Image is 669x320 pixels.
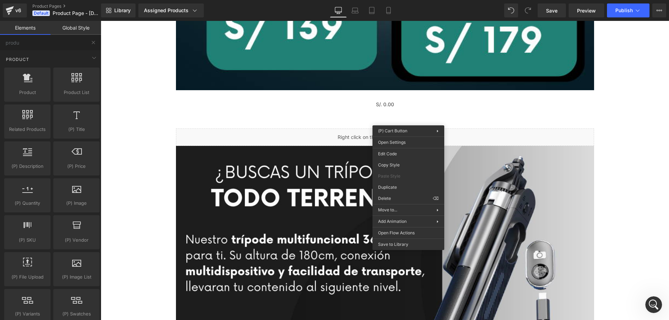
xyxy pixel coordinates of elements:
a: New Library [101,3,136,17]
a: Laptop [347,3,363,17]
span: Product Page - [DATE] 15:21:57 [53,10,99,16]
span: Save to Library [378,241,439,248]
a: Global Style [51,21,101,35]
span: S/. 0.00 [275,80,293,87]
span: Add Animation [378,218,437,225]
a: Tablet [363,3,380,17]
div: Assigned Products [144,7,198,14]
span: Publish [615,8,633,13]
span: Product [6,89,48,96]
span: Copy Style [378,162,439,168]
button: More [652,3,666,17]
span: Paste Style [378,173,439,179]
span: (P) Swatches [55,310,98,318]
span: (P) Price [55,163,98,170]
span: Product List [55,89,98,96]
span: (P) Quantity [6,200,48,207]
span: Default [32,10,50,16]
iframe: Intercom live chat [645,296,662,313]
button: Undo [504,3,518,17]
span: (P) Vendor [55,236,98,244]
a: Mobile [380,3,397,17]
span: (P) Title [55,126,98,133]
button: Publish [607,3,649,17]
a: Preview [569,3,604,17]
span: Delete [378,195,433,202]
div: v6 [14,6,23,15]
span: ⌫ [433,195,439,202]
span: (P) Description [6,163,48,170]
span: (P) SKU [6,236,48,244]
span: (P) Variants [6,310,48,318]
span: Related Products [6,126,48,133]
span: Open Settings [378,139,439,146]
a: Product Pages [32,3,113,9]
span: (P) Image List [55,273,98,281]
span: Duplicate [378,184,439,190]
iframe: To enrich screen reader interactions, please activate Accessibility in Grammarly extension settings [101,21,669,320]
span: Product [5,56,30,63]
span: Save [546,7,557,14]
span: Library [114,7,131,14]
span: Preview [577,7,596,14]
span: (P) Cart Button [378,128,407,133]
span: Edit Code [378,151,439,157]
span: (P) Image [55,200,98,207]
span: (P) File Upload [6,273,48,281]
span: Open Flow Actions [378,230,439,236]
span: Move to... [378,207,437,213]
button: Redo [521,3,535,17]
a: Desktop [330,3,347,17]
a: v6 [3,3,27,17]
